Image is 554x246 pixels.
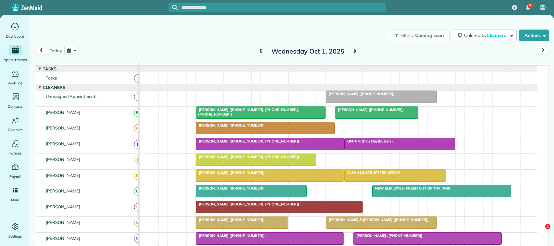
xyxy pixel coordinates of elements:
[195,154,299,159] span: [PERSON_NAME] ([PHONE_NUMBER], [PHONE_NUMBER])
[464,32,508,38] span: Colored by
[44,157,82,162] span: [PERSON_NAME]
[540,5,545,10] span: KN
[511,65,523,70] span: 5pm
[400,32,414,38] span: Filters:
[326,92,395,96] span: [PERSON_NAME] ([PHONE_NUMBER])
[4,56,27,63] span: Appointments
[195,170,265,175] span: [PERSON_NAME] ([PHONE_NUMBER])
[8,127,22,133] span: Cleaners
[44,188,82,193] span: [PERSON_NAME]
[353,233,423,238] span: [PERSON_NAME] ([PHONE_NUMBER])
[134,140,143,149] span: JB
[44,141,82,146] span: [PERSON_NAME]
[134,108,143,117] span: EM
[35,46,47,55] button: prev
[521,1,535,15] div: 7 unread notifications
[134,155,143,164] span: JR
[172,5,178,10] svg: Focus search
[195,123,265,128] span: [PERSON_NAME] ([PHONE_NUMBER])
[44,94,99,99] span: Unassigned Appointments
[195,202,299,206] span: [PERSON_NAME] ([PHONE_NUMBER], [PHONE_NUMBER])
[3,138,28,156] a: Invoices
[3,21,28,40] a: Dashboard
[134,187,143,196] span: LS
[3,92,28,110] a: Contacts
[47,46,65,55] button: today
[6,33,24,40] span: Dashboard
[134,218,143,227] span: MB
[474,65,486,70] span: 4pm
[519,30,549,41] button: Actions
[267,48,348,55] h2: Wednesday Oct 1, 2025
[44,125,82,130] span: [PERSON_NAME]
[195,139,299,143] span: [PERSON_NAME] ([PHONE_NUMBER], [PHONE_NUMBER])
[363,65,374,70] span: 1pm
[289,65,303,70] span: 11am
[134,203,143,212] span: LF
[400,65,412,70] span: 2pm
[214,65,226,70] span: 9am
[134,124,143,133] span: HC
[44,75,58,80] span: Tasks
[42,66,58,71] span: Tasks
[3,221,28,240] a: Settings
[11,197,19,203] span: More
[195,233,265,238] span: [PERSON_NAME] ([PHONE_NUMBER])
[134,92,143,101] span: !
[134,171,143,180] span: KB
[177,65,189,70] span: 8am
[344,139,393,143] span: OFF PM (Dk's Dustbusters)
[44,110,82,115] span: [PERSON_NAME]
[437,65,449,70] span: 3pm
[529,3,531,8] span: 7
[252,65,266,70] span: 10am
[44,220,82,225] span: [PERSON_NAME]
[3,162,28,180] a: Payroll
[168,5,178,10] button: Focus search
[195,107,299,117] span: [PERSON_NAME] ([PHONE_NUMBER], [PHONE_NUMBER], [PHONE_NUMBER])
[415,32,444,38] span: Coming soon
[545,224,550,229] span: 1
[44,204,82,209] span: [PERSON_NAME]
[9,150,22,156] span: Invoices
[486,32,507,38] span: Cleaners
[537,46,549,55] button: next
[3,45,28,63] a: Appointments
[134,74,143,83] span: T
[344,170,400,175] span: CLEAN DUSTBUSTERS OFFICE
[195,217,265,222] span: [PERSON_NAME] ([PHONE_NUMBER])
[134,234,143,243] span: NN
[453,30,517,41] button: Colored byCleaners
[335,107,404,112] span: [PERSON_NAME] ([PHONE_NUMBER])
[326,65,340,70] span: 12pm
[195,186,265,191] span: [PERSON_NAME] ([PHONE_NUMBER])
[326,217,429,222] span: [PERSON_NAME] & [PERSON_NAME] ([PHONE_NUMBER])
[3,115,28,133] a: Cleaners
[532,224,548,240] iframe: Intercom live chat
[42,85,67,90] span: Cleaners
[140,65,152,70] span: 7am
[8,233,22,240] span: Settings
[44,173,82,178] span: [PERSON_NAME]
[3,68,28,86] a: Bookings
[44,236,82,241] span: [PERSON_NAME]
[372,186,451,191] span: NEW EMPLOYEE- FRESH OUT OF TRAINING
[9,173,21,180] span: Payroll
[8,103,22,110] span: Contacts
[8,80,23,86] span: Bookings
